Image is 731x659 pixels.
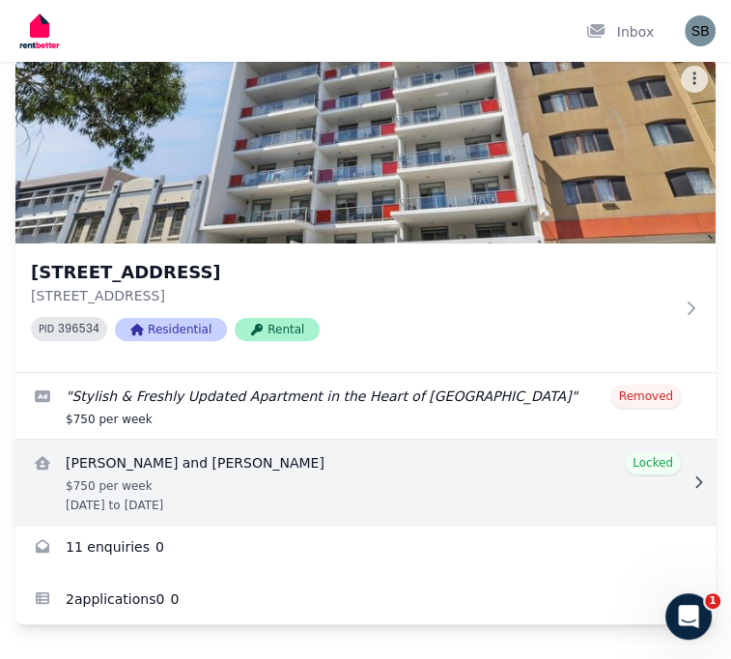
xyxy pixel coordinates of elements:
a: 16/863-867 Wellington Street, West Perth[STREET_ADDRESS][STREET_ADDRESS]PID 396534ResidentialRental [15,58,716,372]
button: More options [681,66,708,93]
a: Edit listing: Stylish & Freshly Updated Apartment in the Heart of West Perth [15,373,716,439]
img: Sam Berrell [685,15,716,46]
p: [STREET_ADDRESS] [31,286,673,305]
iframe: Intercom live chat [665,593,712,640]
span: 1 [705,593,720,609]
span: Residential [115,318,227,341]
img: RentBetter [15,7,64,55]
a: Enquiries for 16/863-867 Wellington Street, West Perth [15,526,716,572]
code: 396534 [58,323,99,336]
a: Applications for 16/863-867 Wellington Street, West Perth [15,578,716,624]
span: Rental [235,318,320,341]
small: PID [39,324,54,334]
div: Inbox [586,22,654,42]
a: View details for Hoi Ying Chan and Sifan Cai [15,440,716,525]
img: 16/863-867 Wellington Street, West Perth [15,58,716,244]
h3: [STREET_ADDRESS] [31,259,673,286]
